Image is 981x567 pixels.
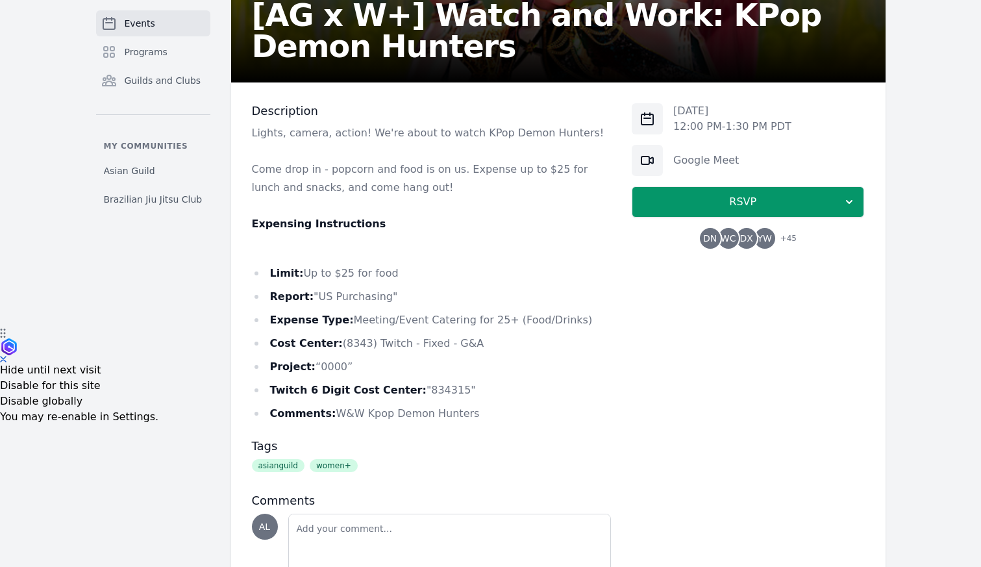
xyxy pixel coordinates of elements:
li: Meeting/Event Catering for 25+ (Food/Drinks) [252,311,612,329]
strong: Cost Center: [270,337,343,349]
strong: Report: [270,290,314,303]
span: Guilds and Clubs [125,74,201,87]
p: [DATE] [673,103,791,119]
a: Google Meet [673,154,739,166]
a: Brazilian Jiu Jitsu Club [96,188,210,211]
p: Lights, camera, action! We're about to watch KPop Demon Hunters! [252,124,612,142]
span: Events [125,17,155,30]
span: DX [739,234,752,243]
strong: Expensing Instructions [252,218,386,230]
span: WC [721,234,736,243]
strong: Expense Type: [270,314,354,326]
span: + 45 [773,231,797,249]
li: Up to $25 for food [252,264,612,283]
span: AL [259,522,270,531]
nav: Sidebar [96,10,210,211]
strong: Project: [270,360,316,373]
p: 12:00 PM - 1:30 PM PDT [673,119,791,134]
span: DN [703,234,717,243]
a: Events [96,10,210,36]
strong: Limit: [270,267,304,279]
li: W&W Kpop Demon Hunters [252,405,612,423]
h3: Comments [252,493,612,509]
li: "US Purchasing" [252,288,612,306]
li: (8343) Twitch - Fixed - G&A [252,334,612,353]
p: My communities [96,141,210,151]
strong: Comments: [270,407,336,420]
li: “0000” [252,358,612,376]
button: RSVP [632,186,864,218]
span: Brazilian Jiu Jitsu Club [104,193,203,206]
h3: Tags [252,438,612,454]
span: YW [757,234,771,243]
li: "834315" [252,381,612,399]
a: Asian Guild [96,159,210,183]
span: women+ [310,459,358,472]
span: asianguild [252,459,304,472]
strong: Twitch 6 Digit Cost Center: [270,384,427,396]
span: Asian Guild [104,164,155,177]
h3: Description [252,103,612,119]
p: Come drop in - popcorn and food is on us. Expense up to $25 for lunch and snacks, and come hang out! [252,160,612,197]
span: Programs [125,45,168,58]
span: RSVP [643,194,843,210]
a: Guilds and Clubs [96,68,210,94]
a: Programs [96,39,210,65]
